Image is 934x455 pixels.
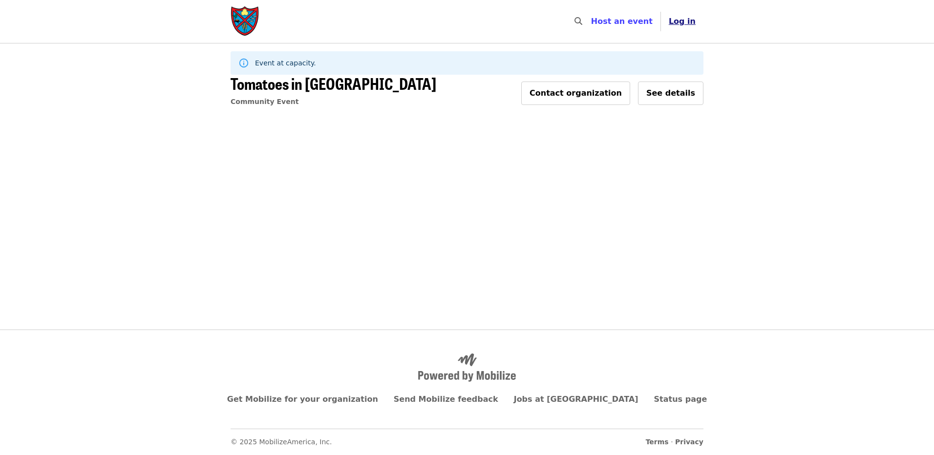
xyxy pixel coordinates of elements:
a: Send Mobilize feedback [394,394,498,404]
button: Contact organization [521,82,630,105]
a: Privacy [675,438,703,446]
span: © 2025 MobilizeAmerica, Inc. [231,438,332,446]
nav: Primary footer navigation [231,393,703,405]
a: Community Event [231,98,298,105]
span: Log in [669,17,696,26]
nav: Secondary footer navigation [231,429,703,447]
span: Event at capacity. [255,59,316,67]
a: Host an event [591,17,653,26]
img: Society of St. Andrew - Home [231,6,260,37]
a: Status page [654,394,707,404]
a: Get Mobilize for your organization [227,394,378,404]
span: · [646,437,703,447]
span: See details [646,88,695,98]
span: Contact organization [530,88,622,98]
img: Powered by Mobilize [418,353,516,382]
input: Search [588,10,596,33]
i: search icon [574,17,582,26]
span: Tomatoes in [GEOGRAPHIC_DATA] [231,72,436,95]
a: Jobs at [GEOGRAPHIC_DATA] [514,394,638,404]
button: See details [638,82,703,105]
a: Terms [646,438,669,446]
button: Log in [661,12,703,31]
